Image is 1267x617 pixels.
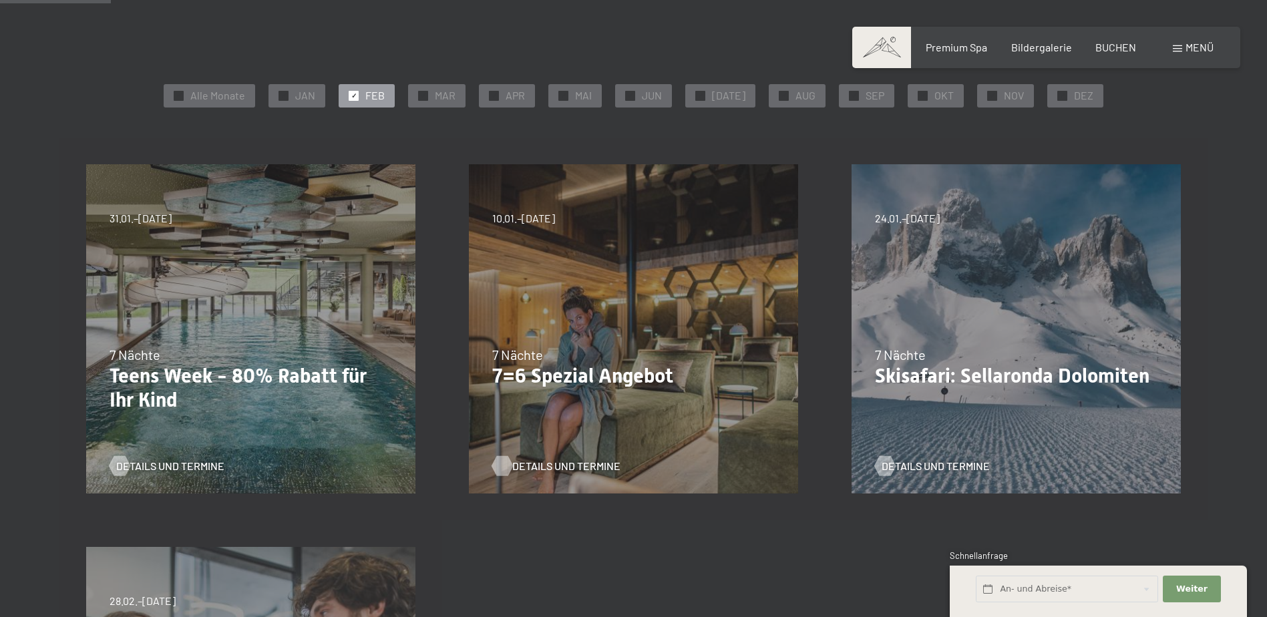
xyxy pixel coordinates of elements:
[712,88,745,103] span: [DATE]
[116,459,224,473] span: Details und Termine
[110,364,392,412] p: Teens Week - 80% Rabatt für Ihr Kind
[295,88,315,103] span: JAN
[421,91,426,100] span: ✓
[875,347,926,363] span: 7 Nächte
[492,347,543,363] span: 7 Nächte
[628,91,633,100] span: ✓
[492,364,775,388] p: 7=6 Spezial Angebot
[1011,41,1072,53] a: Bildergalerie
[1095,41,1136,53] a: BUCHEN
[110,594,176,608] span: 28.02.–[DATE]
[351,91,357,100] span: ✓
[190,88,245,103] span: Alle Monate
[875,211,940,226] span: 24.01.–[DATE]
[950,550,1008,561] span: Schnellanfrage
[866,88,884,103] span: SEP
[1004,88,1024,103] span: NOV
[506,88,525,103] span: APR
[852,91,857,100] span: ✓
[435,88,456,103] span: MAR
[1176,583,1208,595] span: Weiter
[1186,41,1214,53] span: Menü
[1163,576,1220,603] button: Weiter
[934,88,954,103] span: OKT
[698,91,703,100] span: ✓
[492,211,555,226] span: 10.01.–[DATE]
[365,88,385,103] span: FEB
[882,459,990,473] span: Details und Termine
[492,91,497,100] span: ✓
[875,459,990,473] a: Details und Termine
[1074,88,1093,103] span: DEZ
[110,211,172,226] span: 31.01.–[DATE]
[990,91,995,100] span: ✓
[1060,91,1065,100] span: ✓
[561,91,566,100] span: ✓
[110,347,160,363] span: 7 Nächte
[492,459,607,473] a: Details und Termine
[875,364,1157,388] p: Skisafari: Sellaronda Dolomiten
[281,91,287,100] span: ✓
[575,88,592,103] span: MAI
[110,459,224,473] a: Details und Termine
[795,88,816,103] span: AUG
[781,91,787,100] span: ✓
[642,88,662,103] span: JUN
[512,459,620,473] span: Details und Termine
[176,91,182,100] span: ✓
[926,41,987,53] a: Premium Spa
[920,91,926,100] span: ✓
